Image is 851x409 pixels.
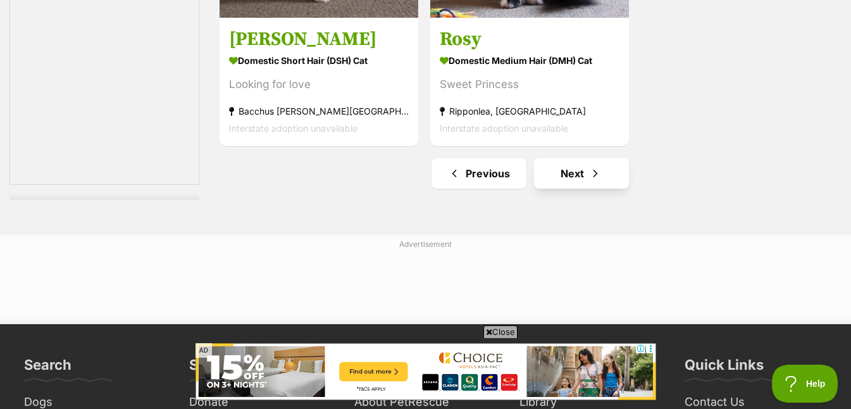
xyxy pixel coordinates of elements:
[196,343,212,358] span: AD
[432,158,526,189] a: Previous page
[440,27,619,51] h3: Rosy
[229,75,409,92] div: Looking for love
[24,356,71,381] h3: Search
[534,158,629,189] a: Next page
[440,102,619,119] strong: Ripponlea, [GEOGRAPHIC_DATA]
[451,1,459,9] img: adc.png
[430,17,629,146] a: Rosy Domestic Medium Hair (DMH) Cat Sweet Princess Ripponlea, [GEOGRAPHIC_DATA] Interstate adopti...
[440,75,619,92] div: Sweet Princess
[220,17,418,146] a: [PERSON_NAME] Domestic Short Hair (DSH) Cat Looking for love Bacchus [PERSON_NAME][GEOGRAPHIC_DAT...
[772,365,838,403] iframe: Help Scout Beacon - Open
[440,122,568,133] span: Interstate adoption unavailable
[425,402,426,403] iframe: Advertisement
[229,27,409,51] h3: [PERSON_NAME]
[229,51,409,69] strong: Domestic Short Hair (DSH) Cat
[440,51,619,69] strong: Domestic Medium Hair (DMH) Cat
[189,356,244,381] h3: Support
[229,102,409,119] strong: Bacchus [PERSON_NAME][GEOGRAPHIC_DATA]
[218,158,842,189] nav: Pagination
[180,1,189,9] img: adc.png
[229,122,357,133] span: Interstate adoption unavailable
[685,356,764,381] h3: Quick Links
[483,325,518,338] span: Close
